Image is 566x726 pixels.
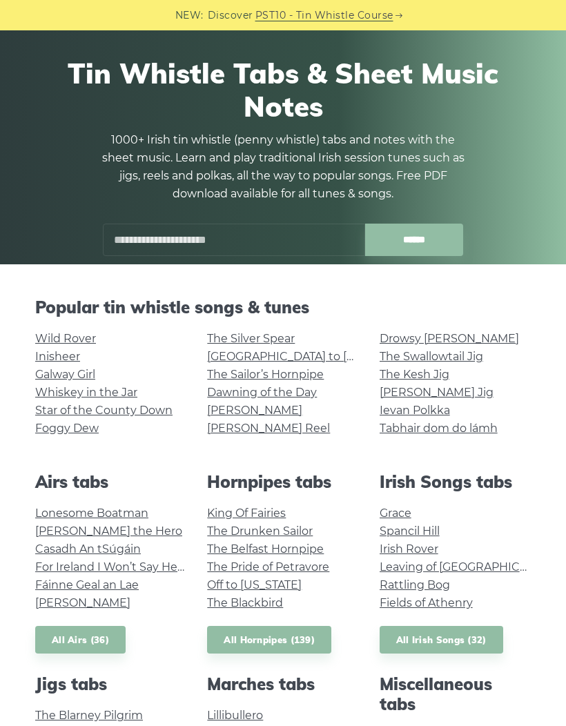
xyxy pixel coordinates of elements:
[207,507,286,520] a: King Of Fairies
[380,542,438,556] a: Irish Rover
[35,472,186,492] h2: Airs tabs
[207,386,317,399] a: Dawning of the Day
[380,472,531,492] h2: Irish Songs tabs
[35,560,218,573] a: For Ireland I Won’t Say Her Name
[35,578,139,591] a: Fáinne Geal an Lae
[207,350,462,363] a: [GEOGRAPHIC_DATA] to [GEOGRAPHIC_DATA]
[380,332,519,345] a: Drowsy [PERSON_NAME]
[35,368,95,381] a: Galway Girl
[35,386,137,399] a: Whiskey in the Jar
[380,368,449,381] a: The Kesh Jig
[207,709,263,722] a: Lillibullero
[380,524,440,538] a: Spancil Hill
[380,596,473,609] a: Fields of Athenry
[35,332,96,345] a: Wild Rover
[207,332,295,345] a: The Silver Spear
[207,524,313,538] a: The Drunken Sailor
[207,560,329,573] a: The Pride of Petravore
[380,507,411,520] a: Grace
[35,542,141,556] a: Casadh An tSúgáin
[35,596,130,609] a: [PERSON_NAME]
[35,507,148,520] a: Lonesome Boatman
[380,422,498,435] a: Tabhair dom do lámh
[97,131,469,203] p: 1000+ Irish tin whistle (penny whistle) tabs and notes with the sheet music. Learn and play tradi...
[207,578,302,591] a: Off to [US_STATE]
[207,626,331,654] a: All Hornpipes (139)
[380,404,450,417] a: Ievan Polkka
[255,8,393,23] a: PST10 - Tin Whistle Course
[380,350,483,363] a: The Swallowtail Jig
[35,674,186,694] h2: Jigs tabs
[380,560,558,573] a: Leaving of [GEOGRAPHIC_DATA]
[35,350,80,363] a: Inisheer
[380,674,531,714] h2: Miscellaneous tabs
[207,404,302,417] a: [PERSON_NAME]
[35,524,182,538] a: [PERSON_NAME] the Hero
[35,422,99,435] a: Foggy Dew
[207,472,358,492] h2: Hornpipes tabs
[207,674,358,694] h2: Marches tabs
[207,368,324,381] a: The Sailor’s Hornpipe
[208,8,253,23] span: Discover
[380,578,450,591] a: Rattling Bog
[380,626,503,654] a: All Irish Songs (32)
[35,404,173,417] a: Star of the County Down
[35,709,143,722] a: The Blarney Pilgrim
[175,8,204,23] span: NEW:
[207,596,283,609] a: The Blackbird
[207,542,324,556] a: The Belfast Hornpipe
[35,57,531,123] h1: Tin Whistle Tabs & Sheet Music Notes
[380,386,494,399] a: [PERSON_NAME] Jig
[35,297,531,317] h2: Popular tin whistle songs & tunes
[207,422,330,435] a: [PERSON_NAME] Reel
[35,626,126,654] a: All Airs (36)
